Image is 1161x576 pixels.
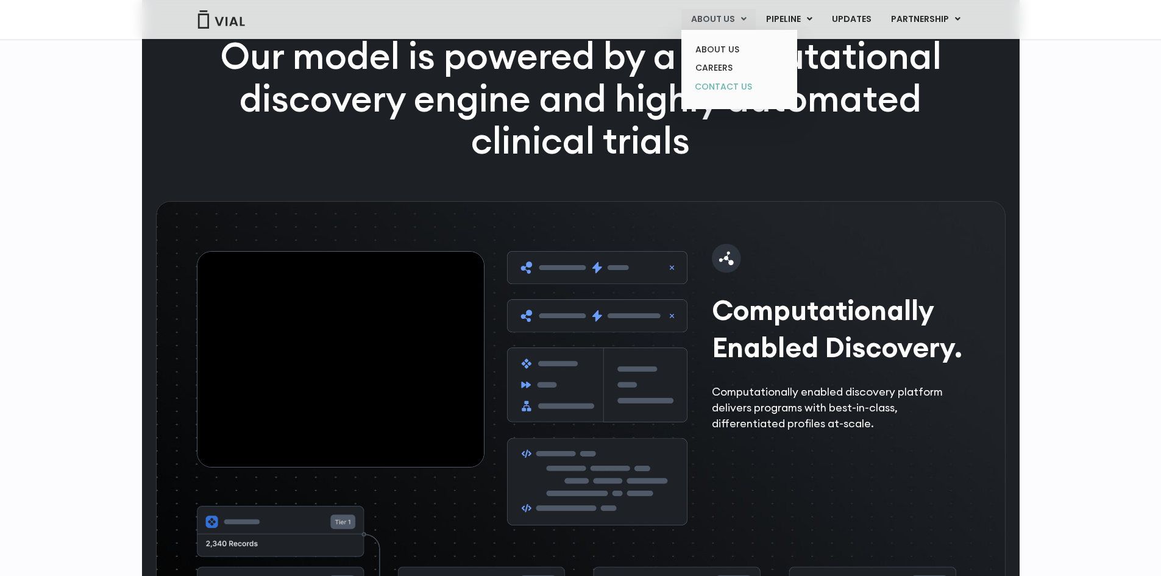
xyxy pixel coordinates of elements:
[197,10,246,29] img: Vial Logo
[712,244,741,273] img: molecule-icon
[686,40,792,59] a: ABOUT US
[686,77,792,97] a: CONTACT US
[822,9,881,30] a: UPDATES
[712,384,971,432] p: Computationally enabled discovery platform delivers programs with best-in-class, differentiated p...
[881,9,970,30] a: PARTNERSHIPMenu Toggle
[756,9,822,30] a: PIPELINEMenu Toggle
[188,35,973,162] p: Our model is powered by a computational discovery engine and highly automated clinical trials
[681,9,756,30] a: ABOUT USMenu Toggle
[686,59,792,77] a: CAREERS
[712,291,971,366] h2: Computationally Enabled Discovery.
[507,251,687,525] img: Clip art of grey boxes with purple symbols and fake code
